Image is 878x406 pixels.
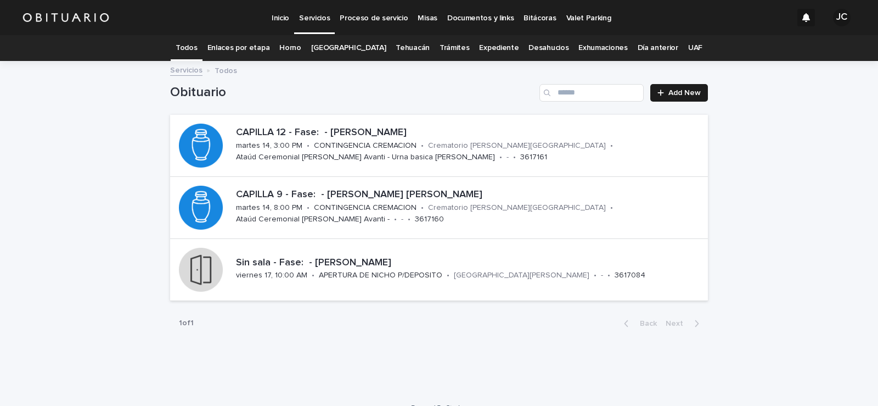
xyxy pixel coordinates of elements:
p: • [594,271,596,280]
a: Desahucios [528,35,569,61]
a: Sin sala - Fase: - [PERSON_NAME]viernes 17, 10:00 AM•APERTURA DE NICHO P/DEPOSITO•[GEOGRAPHIC_DAT... [170,239,708,301]
a: Add New [650,84,708,102]
a: Exhumaciones [578,35,627,61]
p: - [401,215,403,224]
p: 3617160 [415,215,444,224]
p: - [601,271,603,280]
p: • [312,271,314,280]
p: 1 of 1 [170,310,202,337]
p: 3617084 [615,271,645,280]
p: • [607,271,610,280]
p: - [506,153,509,162]
p: • [307,203,309,213]
a: Expediente [479,35,519,61]
p: • [610,203,613,213]
p: • [499,153,502,162]
p: Crematorio [PERSON_NAME][GEOGRAPHIC_DATA] [428,203,606,213]
span: Back [633,320,657,327]
p: Crematorio [PERSON_NAME][GEOGRAPHIC_DATA] [428,141,606,151]
button: Back [615,319,661,329]
p: • [408,215,410,224]
a: [GEOGRAPHIC_DATA] [311,35,386,61]
a: CAPILLA 9 - Fase: - [PERSON_NAME] [PERSON_NAME]martes 14, 8:00 PM•CONTINGENCIA CREMACION•Cremator... [170,177,708,239]
span: Next [666,320,690,327]
a: Trámites [440,35,470,61]
a: Enlaces por etapa [207,35,270,61]
p: Todos [215,64,237,76]
p: martes 14, 3:00 PM [236,141,302,151]
p: CONTINGENCIA CREMACION [314,203,417,213]
p: • [307,141,309,151]
p: • [447,271,449,280]
p: • [610,141,613,151]
a: Todos [176,35,197,61]
a: Tehuacán [396,35,430,61]
a: Servicios [170,63,202,76]
span: Add New [668,89,701,97]
a: CAPILLA 12 - Fase: - [PERSON_NAME]martes 14, 3:00 PM•CONTINGENCIA CREMACION•Crematorio [PERSON_NA... [170,115,708,177]
a: Día anterior [638,35,678,61]
p: Sin sala - Fase: - [PERSON_NAME] [236,257,703,269]
p: viernes 17, 10:00 AM [236,271,307,280]
div: JC [833,9,851,26]
a: UAF [688,35,702,61]
p: 3617161 [520,153,547,162]
button: Next [661,319,708,329]
p: Ataúd Ceremonial [PERSON_NAME] Avanti - Urna basica [PERSON_NAME] [236,153,495,162]
p: APERTURA DE NICHO P/DEPOSITO [319,271,442,280]
p: • [421,141,424,151]
img: HUM7g2VNRLqGMmR9WVqf [22,7,110,29]
input: Search [539,84,644,102]
p: • [513,153,516,162]
a: Horno [279,35,301,61]
p: Ataúd Ceremonial [PERSON_NAME] Avanti - [236,215,390,224]
p: [GEOGRAPHIC_DATA][PERSON_NAME] [454,271,589,280]
p: CAPILLA 9 - Fase: - [PERSON_NAME] [PERSON_NAME] [236,189,703,201]
p: • [421,203,424,213]
h1: Obituario [170,85,535,101]
p: • [394,215,397,224]
p: CAPILLA 12 - Fase: - [PERSON_NAME] [236,127,703,139]
p: CONTINGENCIA CREMACION [314,141,417,151]
p: martes 14, 8:00 PM [236,203,302,213]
